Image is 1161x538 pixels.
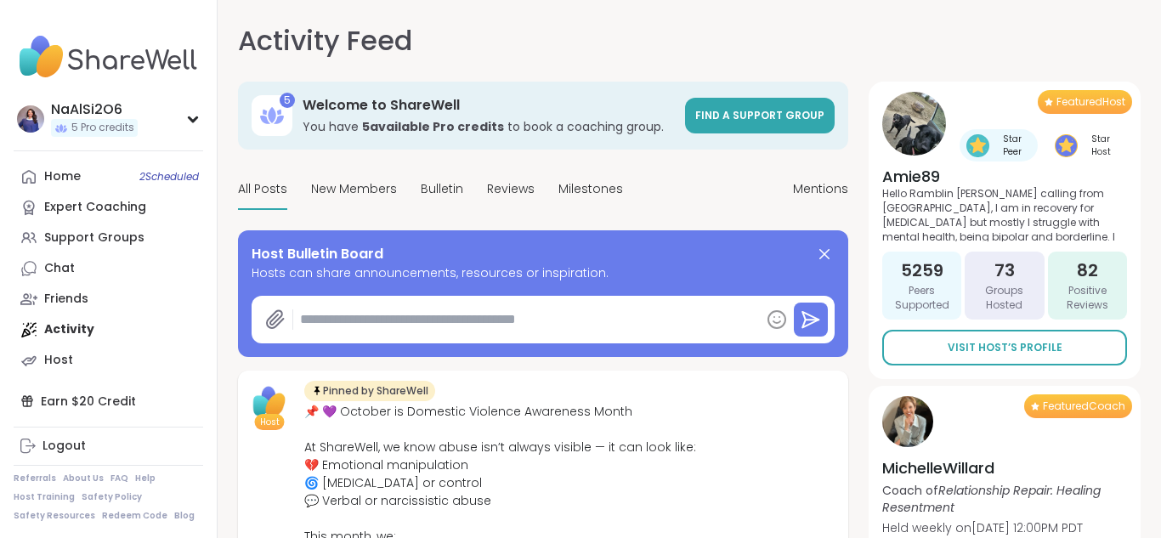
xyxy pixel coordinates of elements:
span: Host [260,416,280,428]
span: 5 Pro credits [71,121,134,135]
div: Logout [42,438,86,455]
span: 73 [994,258,1015,282]
span: Milestones [558,180,623,198]
span: Peers Supported [889,284,954,313]
div: NaAlSi2O6 [51,100,138,119]
a: Friends [14,284,203,314]
span: Featured Host [1056,95,1125,109]
span: Star Host [1081,133,1120,158]
span: Bulletin [421,180,463,198]
span: Mentions [793,180,848,198]
a: Find a support group [685,98,835,133]
a: Chat [14,253,203,284]
a: Referrals [14,473,56,484]
b: 5 available Pro credit s [362,118,504,135]
h1: Activity Feed [238,20,412,61]
a: Blog [174,510,195,522]
a: Safety Policy [82,491,142,503]
div: Home [44,168,81,185]
i: Relationship Repair: Healing Resentment [882,482,1101,516]
a: Help [135,473,156,484]
div: Friends [44,291,88,308]
h4: MichelleWillard [882,457,1127,479]
img: Amie89 [882,92,946,156]
span: Positive Reviews [1055,284,1120,313]
div: Expert Coaching [44,199,146,216]
a: About Us [63,473,104,484]
span: Star Peer [993,133,1031,158]
a: Redeem Code [102,510,167,522]
a: Support Groups [14,223,203,253]
span: All Posts [238,180,287,198]
div: Host [44,352,73,369]
a: Host [14,345,203,376]
div: Earn $20 Credit [14,386,203,416]
a: Visit Host’s Profile [882,330,1127,365]
h3: Welcome to ShareWell [303,96,675,115]
h3: You have to book a coaching group. [303,118,675,135]
img: Star Peer [966,134,989,157]
span: 5259 [901,258,943,282]
span: Find a support group [695,108,824,122]
span: 82 [1077,258,1098,282]
img: ShareWell [248,381,291,423]
span: Groups Hosted [971,284,1037,313]
span: Host Bulletin Board [252,244,383,264]
img: MichelleWillard [882,396,933,447]
a: Host Training [14,491,75,503]
span: 2 Scheduled [139,170,199,184]
p: Held weekly on [DATE] 12:00PM PDT [882,519,1127,536]
p: Coach of [882,482,1127,516]
div: 5 [280,93,295,108]
span: Hosts can share announcements, resources or inspiration. [252,264,835,282]
a: Home2Scheduled [14,161,203,192]
a: Expert Coaching [14,192,203,223]
div: Chat [44,260,75,277]
p: Hello Ramblin [PERSON_NAME] calling from [GEOGRAPHIC_DATA], I am in recovery for [MEDICAL_DATA] b... [882,187,1127,241]
a: FAQ [110,473,128,484]
img: Star Host [1055,134,1078,157]
img: NaAlSi2O6 [17,105,44,133]
div: Pinned by ShareWell [304,381,435,401]
div: Support Groups [44,229,144,246]
span: Visit Host’s Profile [948,340,1062,355]
span: New Members [311,180,397,198]
a: Logout [14,431,203,462]
span: Featured Coach [1043,399,1125,413]
a: Safety Resources [14,510,95,522]
span: Reviews [487,180,535,198]
img: ShareWell Nav Logo [14,27,203,87]
h4: Amie89 [882,166,1127,187]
